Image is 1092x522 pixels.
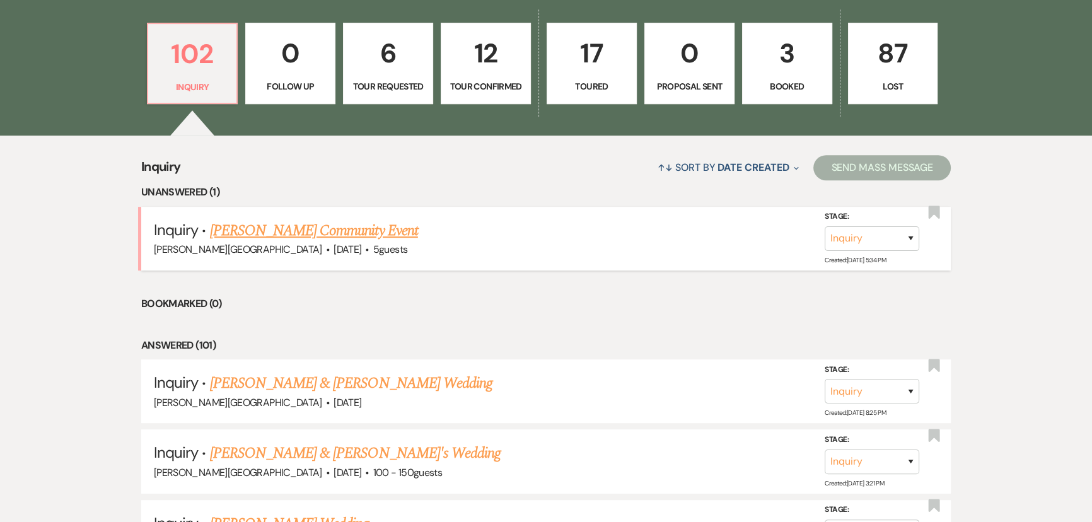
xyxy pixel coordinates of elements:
span: [DATE] [334,396,361,409]
a: [PERSON_NAME] Community Event [210,219,418,242]
span: Inquiry [154,373,198,392]
p: 12 [449,32,523,74]
a: 17Toured [547,23,637,105]
span: [PERSON_NAME][GEOGRAPHIC_DATA] [154,466,322,479]
span: Inquiry [154,443,198,462]
a: 87Lost [848,23,938,105]
span: Date Created [717,161,789,174]
button: Sort By Date Created [653,151,804,184]
p: Booked [750,79,824,93]
span: [PERSON_NAME][GEOGRAPHIC_DATA] [154,396,322,409]
span: Created: [DATE] 3:21 PM [825,478,884,487]
a: 0Follow Up [245,23,335,105]
p: Lost [856,79,930,93]
a: 3Booked [742,23,832,105]
p: Follow Up [253,79,327,93]
label: Stage: [825,363,919,377]
span: [DATE] [334,243,361,256]
label: Stage: [825,210,919,224]
span: 100 - 150 guests [373,466,442,479]
p: Tour Requested [351,79,425,93]
p: Inquiry [156,80,229,94]
p: 0 [653,32,726,74]
li: Unanswered (1) [141,184,951,200]
span: [PERSON_NAME][GEOGRAPHIC_DATA] [154,243,322,256]
a: 6Tour Requested [343,23,433,105]
a: 0Proposal Sent [644,23,735,105]
p: Tour Confirmed [449,79,523,93]
span: ↑↓ [658,161,673,174]
label: Stage: [825,503,919,517]
a: 102Inquiry [147,23,238,105]
li: Answered (101) [141,337,951,354]
span: Created: [DATE] 8:25 PM [825,409,886,417]
a: 12Tour Confirmed [441,23,531,105]
p: 102 [156,33,229,75]
button: Send Mass Message [813,155,951,180]
li: Bookmarked (0) [141,296,951,312]
p: Proposal Sent [653,79,726,93]
label: Stage: [825,433,919,447]
p: 6 [351,32,425,74]
p: Toured [555,79,629,93]
span: Inquiry [154,220,198,240]
span: [DATE] [334,466,361,479]
span: 5 guests [373,243,408,256]
a: [PERSON_NAME] & [PERSON_NAME] Wedding [210,372,492,395]
a: [PERSON_NAME] & [PERSON_NAME]'s Wedding [210,442,501,465]
span: Inquiry [141,157,181,184]
p: 0 [253,32,327,74]
p: 3 [750,32,824,74]
span: Created: [DATE] 5:34 PM [825,256,886,264]
p: 17 [555,32,629,74]
p: 87 [856,32,930,74]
